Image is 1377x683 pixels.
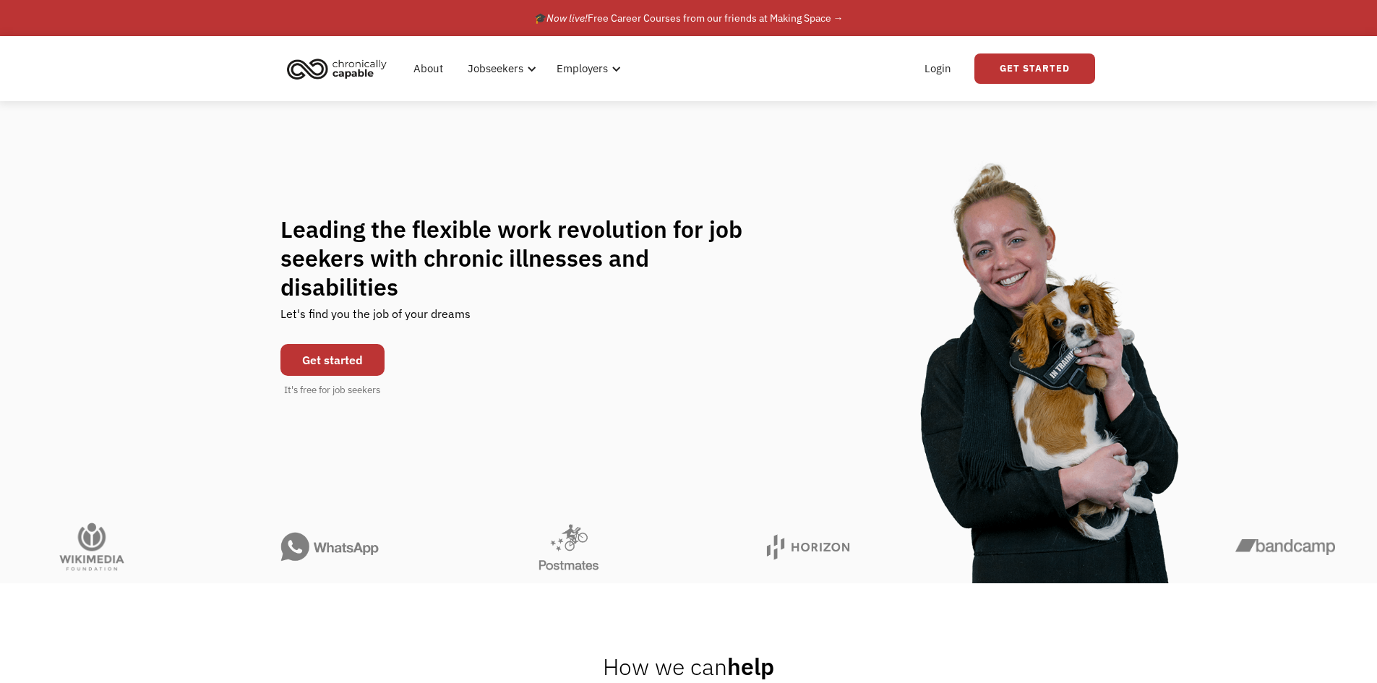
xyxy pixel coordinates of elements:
div: Jobseekers [459,46,541,92]
em: Now live! [546,12,588,25]
a: Get Started [974,53,1095,84]
div: Jobseekers [468,60,523,77]
h1: Leading the flexible work revolution for job seekers with chronic illnesses and disabilities [280,215,771,301]
a: Get started [280,344,385,376]
a: Login [916,46,960,92]
h2: help [603,652,774,681]
a: home [283,53,398,85]
div: Employers [548,46,625,92]
div: It's free for job seekers [284,383,380,398]
img: Chronically Capable logo [283,53,391,85]
div: Employers [557,60,608,77]
div: 🎓 Free Career Courses from our friends at Making Space → [534,9,844,27]
div: Let's find you the job of your dreams [280,301,471,337]
span: How we can [603,651,727,682]
a: About [405,46,452,92]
